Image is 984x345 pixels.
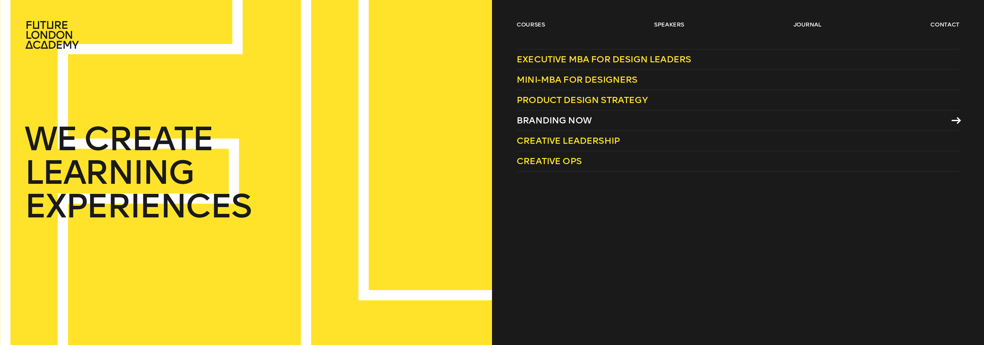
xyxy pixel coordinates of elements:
[517,131,959,151] a: Creative Leadership
[793,21,822,28] a: journal
[517,90,959,110] a: Product Design Strategy
[517,151,959,172] a: Creative Ops
[517,49,959,70] a: Executive MBA for Design Leaders
[517,74,638,85] span: Mini-MBA for Designers
[517,135,620,146] span: Creative Leadership
[517,70,959,90] a: Mini-MBA for Designers
[654,21,684,28] a: speakers
[517,21,545,28] a: courses
[517,156,582,166] span: Creative Ops
[517,95,648,105] span: Product Design Strategy
[517,54,691,65] span: Executive MBA for Design Leaders
[930,21,959,28] a: contact
[517,115,592,126] span: Branding Now
[517,110,959,131] a: Branding Now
